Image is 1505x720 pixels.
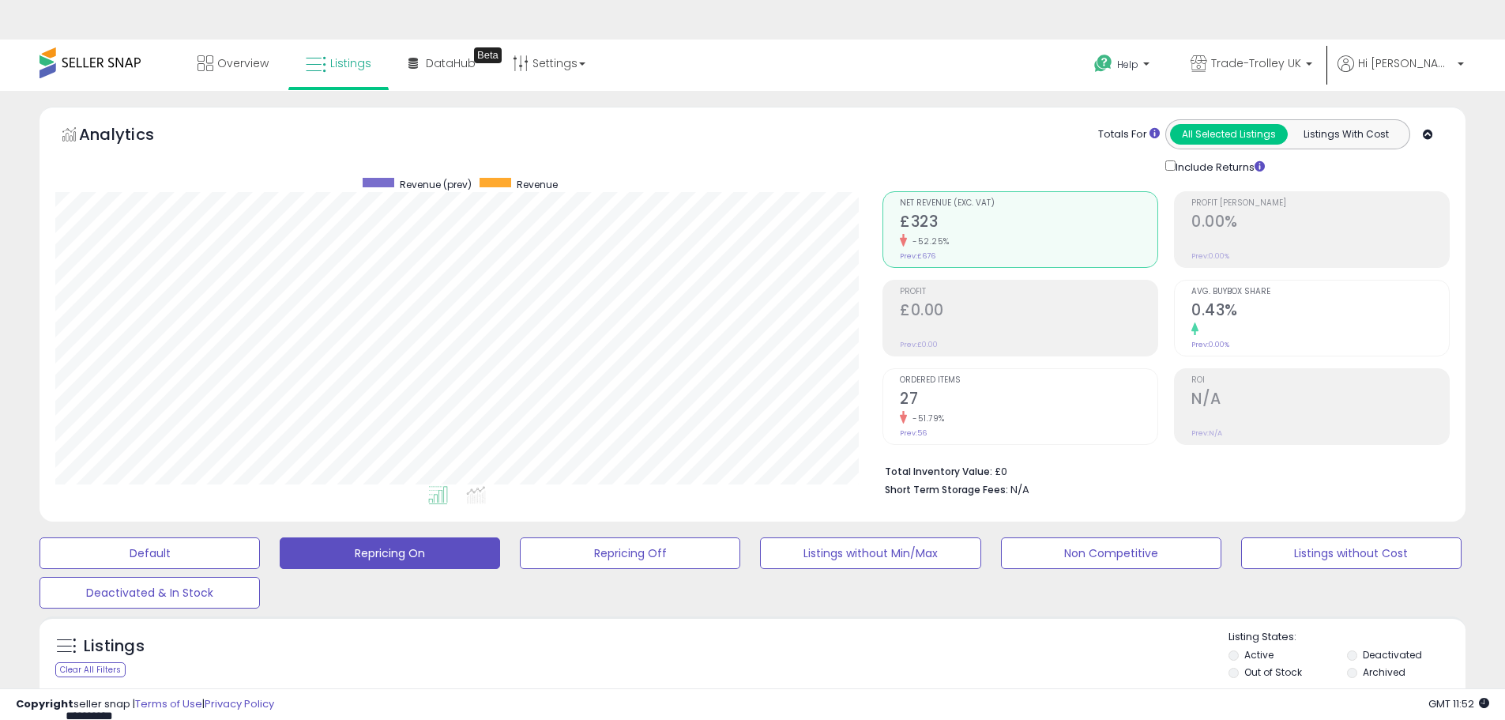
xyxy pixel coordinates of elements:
button: All Selected Listings [1170,124,1288,145]
a: Settings [501,40,597,87]
a: DataHub [397,40,487,87]
b: Short Term Storage Fees: [885,483,1008,496]
button: Repricing On [280,537,500,569]
div: Tooltip anchor [474,47,502,63]
a: Help [1082,42,1165,91]
a: Overview [186,40,280,87]
label: Archived [1363,665,1405,679]
label: Active [1244,648,1274,662]
span: Ordered Items [900,376,1157,385]
label: Out of Stock [1244,665,1302,679]
span: Overview [217,55,269,71]
span: Net Revenue (Exc. VAT) [900,199,1157,208]
i: Get Help [1093,54,1113,74]
span: DataHub [426,55,476,71]
small: Prev: 56 [900,428,927,438]
h5: Analytics [79,123,185,149]
li: £0 [885,461,1438,480]
a: Hi [PERSON_NAME] [1338,55,1464,91]
small: Prev: 0.00% [1191,340,1229,349]
h2: N/A [1191,390,1449,411]
div: Totals For [1098,127,1160,142]
span: 2025-09-9 11:52 GMT [1428,696,1489,711]
button: Listings without Min/Max [760,537,980,569]
b: Total Inventory Value: [885,465,992,478]
a: Trade-Trolley UK [1179,40,1324,91]
strong: Copyright [16,696,73,711]
a: Terms of Use [135,696,202,711]
span: Profit [900,288,1157,296]
span: N/A [1010,482,1029,497]
small: Prev: N/A [1191,428,1222,438]
h2: 0.00% [1191,213,1449,234]
button: Non Competitive [1001,537,1221,569]
button: Listings without Cost [1241,537,1462,569]
p: Listing States: [1228,630,1465,645]
span: Help [1117,58,1138,71]
small: Prev: £676 [900,251,935,261]
div: seller snap | | [16,697,274,712]
span: ROI [1191,376,1449,385]
button: Listings With Cost [1287,124,1405,145]
h2: £323 [900,213,1157,234]
button: Deactivated & In Stock [40,577,260,609]
h2: 27 [900,390,1157,411]
span: Profit [PERSON_NAME] [1191,199,1449,208]
span: Listings [330,55,371,71]
small: -52.25% [907,236,950,247]
a: Listings [294,40,383,87]
small: Prev: 0.00% [1191,251,1229,261]
small: Prev: £0.00 [900,340,938,349]
button: Repricing Off [520,537,740,569]
span: Trade-Trolley UK [1211,55,1301,71]
small: -51.79% [907,413,945,424]
span: Revenue [517,178,558,191]
div: Include Returns [1153,157,1284,175]
span: Avg. Buybox Share [1191,288,1449,296]
h5: Listings [84,635,145,658]
label: Deactivated [1363,648,1422,662]
h2: £0.00 [900,301,1157,322]
span: Revenue (prev) [400,178,472,191]
span: Hi [PERSON_NAME] [1358,55,1453,71]
div: Clear All Filters [55,662,126,677]
a: Privacy Policy [205,696,274,711]
h2: 0.43% [1191,301,1449,322]
button: Default [40,537,260,569]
